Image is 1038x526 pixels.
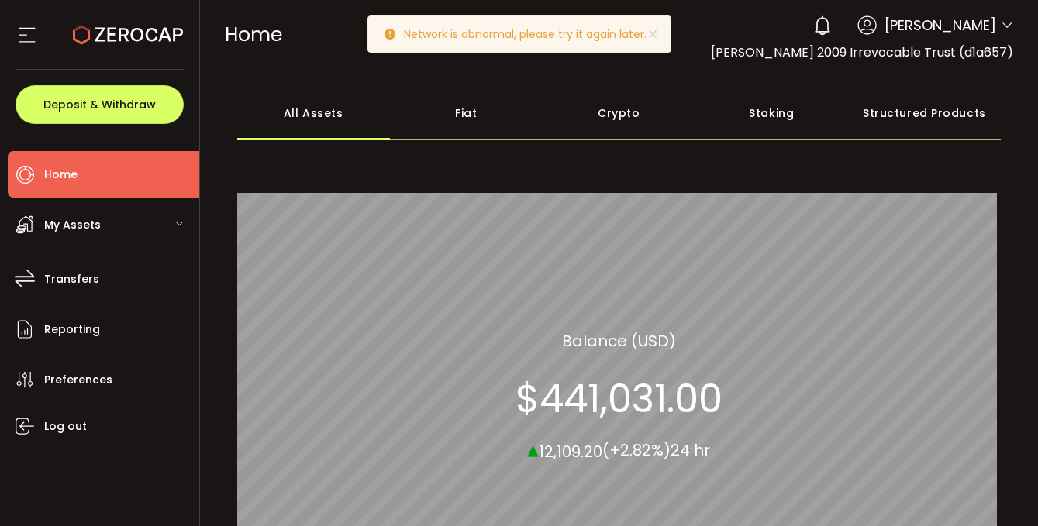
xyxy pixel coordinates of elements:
[885,15,996,36] span: [PERSON_NAME]
[44,214,101,236] span: My Assets
[527,431,539,465] span: ▴
[960,452,1038,526] iframe: Chat Widget
[44,415,87,438] span: Log out
[711,43,1013,61] span: [PERSON_NAME] 2009 Irrevocable Trust (d1a657)
[404,29,659,40] p: Network is abnormal, please try it again later.
[539,440,602,462] span: 12,109.20
[16,85,184,124] button: Deposit & Withdraw
[44,369,112,391] span: Preferences
[237,86,390,140] div: All Assets
[848,86,1001,140] div: Structured Products
[671,439,710,461] span: 24 hr
[390,86,543,140] div: Fiat
[695,86,848,140] div: Staking
[43,99,156,110] span: Deposit & Withdraw
[516,375,722,421] section: $441,031.00
[44,163,78,186] span: Home
[44,268,99,291] span: Transfers
[602,439,671,461] span: (+2.82%)
[44,318,100,341] span: Reporting
[543,86,695,140] div: Crypto
[562,328,676,352] section: Balance (USD)
[225,21,282,48] span: Home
